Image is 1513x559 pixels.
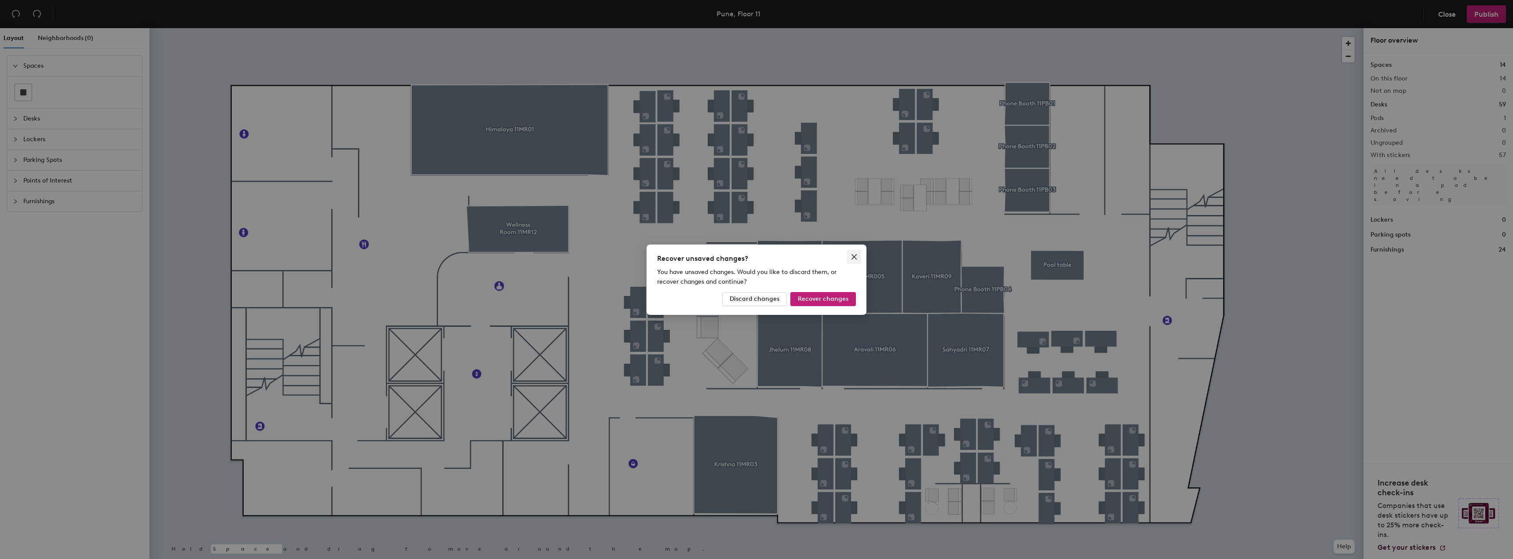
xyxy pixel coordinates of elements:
span: You have unsaved changes. Would you like to discard them, or recover changes and continue? [657,268,837,285]
span: Discard changes [730,295,779,303]
button: Discard changes [722,292,787,306]
span: Close [847,253,861,260]
button: Close [847,250,861,264]
span: Recover changes [798,295,848,303]
button: Recover changes [790,292,856,306]
span: close [851,253,858,260]
div: Recover unsaved changes? [657,253,856,264]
